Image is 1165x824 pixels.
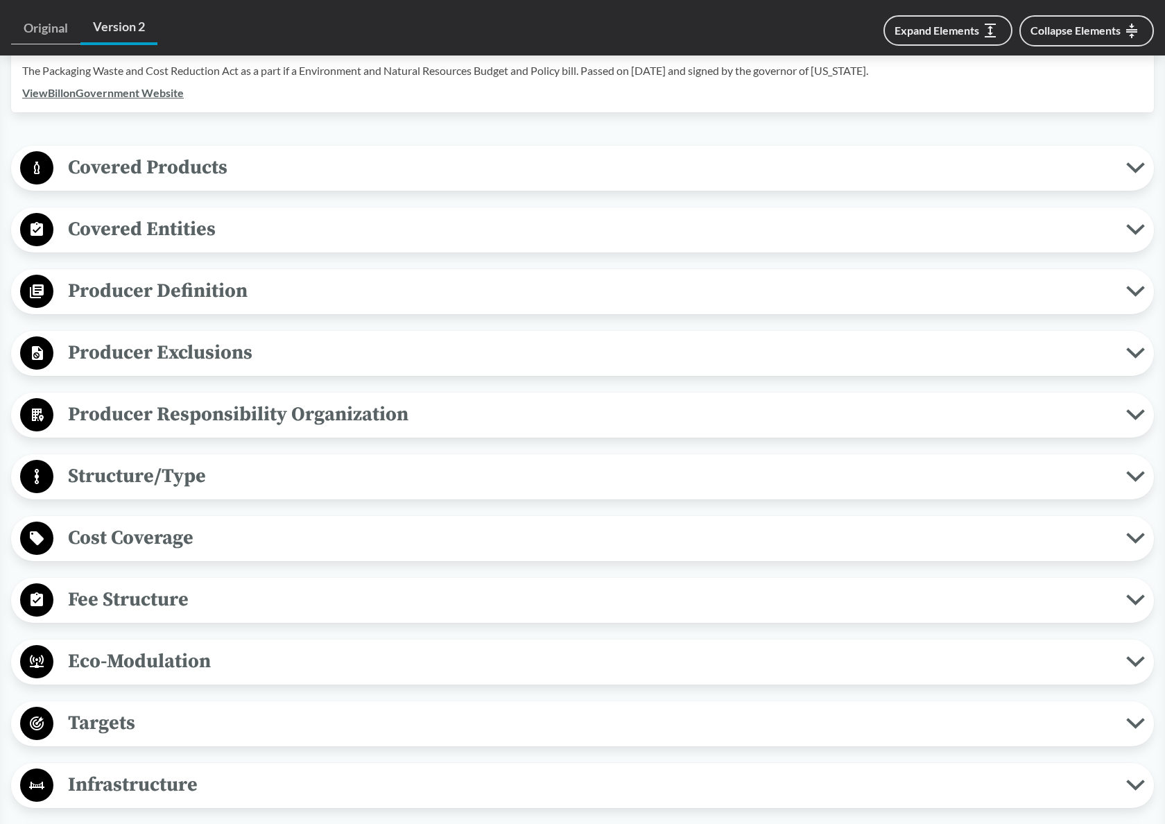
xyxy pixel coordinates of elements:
[80,11,157,45] a: Version 2
[1019,15,1154,46] button: Collapse Elements
[16,706,1149,741] button: Targets
[53,337,1126,368] span: Producer Exclusions
[16,768,1149,803] button: Infrastructure
[53,522,1126,553] span: Cost Coverage
[16,336,1149,371] button: Producer Exclusions
[16,151,1149,186] button: Covered Products
[53,646,1126,677] span: Eco-Modulation
[53,707,1126,739] span: Targets
[22,42,1143,58] h2: Overview
[22,86,184,99] a: ViewBillonGovernment Website
[16,212,1149,248] button: Covered Entities
[53,275,1126,307] span: Producer Definition
[53,769,1126,800] span: Infrastructure
[16,397,1149,433] button: Producer Responsibility Organization
[53,584,1126,615] span: Fee Structure
[22,62,1143,79] p: The Packaging Waste and Cost Reduction Act as a part if a Environment and Natural Resources Budge...
[11,12,80,44] a: Original
[53,399,1126,430] span: Producer Responsibility Organization
[883,15,1012,46] button: Expand Elements
[53,214,1126,245] span: Covered Entities
[53,461,1126,492] span: Structure/Type
[16,521,1149,556] button: Cost Coverage
[16,644,1149,680] button: Eco-Modulation
[16,459,1149,495] button: Structure/Type
[16,274,1149,309] button: Producer Definition
[53,152,1126,183] span: Covered Products
[16,583,1149,618] button: Fee Structure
